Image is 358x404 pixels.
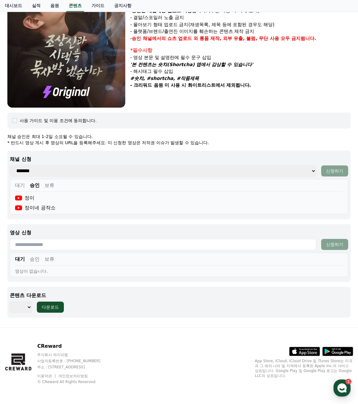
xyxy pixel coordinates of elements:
div: 다운로드 [42,304,59,310]
strong: 승인 채널에서의 쇼츠 업로드 외 [132,36,198,41]
div: 영상이 없습니다. [15,268,343,274]
button: 신청하기 [321,239,348,250]
p: - 결말/스포일러 노출 금지 [130,14,351,21]
button: 승인 [30,182,40,189]
em: #숏챠, #shortcha, #작품제목 [130,76,199,81]
button: 보류 [45,255,54,263]
button: 다운로드 [37,302,64,313]
a: 홈 [2,195,41,210]
div: *필수사항 [130,47,351,54]
button: 승인 [30,255,40,263]
span: 1 [62,195,64,200]
p: - 영상 본문 및 설명란에 필수 문구 삽입 [130,54,351,61]
a: 1대화 [41,195,79,210]
em: '본 컨텐츠는 숏챠(Shortcha) 앱에서 감상할 수 있습니다' [130,62,253,67]
p: 주식회사 와이피랩 [37,352,112,357]
span: 대화 [56,204,64,209]
p: - 몰아보기 형태 업로드 금지(재생목록, 제목 등에 포함된 경우도 해당) [130,21,351,28]
p: 콘텐츠 다운로드 [10,292,348,299]
p: 주소 : [STREET_ADDRESS] [37,365,112,370]
p: 사업자등록번호 : [PHONE_NUMBER] [37,358,112,363]
p: * 반드시 영상 게시 후 영상의 URL을 등록해주세요. 미 신청한 영상은 저작권 이슈가 발생할 수 있습니다. [7,140,351,146]
button: 신청하기 [321,165,348,176]
p: - 플랫폼/브랜드/출연진 이미지를 훼손하는 콘텐츠 제작 금지 [130,28,351,35]
button: 보류 [45,182,54,189]
div: 사용 가이드 및 이용 조건에 동의합니다. [20,117,97,124]
a: 개인정보처리방침 [58,374,88,378]
div: 정이 [15,194,34,202]
p: 영상 신청 [10,229,348,236]
span: 설정 [95,204,102,209]
span: 홈 [19,204,23,209]
strong: - 크리워드 음원 미 사용 시 화이트리스트에서 제외됩니다. [130,82,251,88]
p: 채널 신청 [10,156,348,163]
p: CReward [37,343,112,350]
p: © CReward All Rights Reserved. [37,379,112,384]
p: App Store, iCloud, iCloud Drive 및 iTunes Store는 미국과 그 밖의 나라 및 지역에서 등록된 Apple Inc.의 서비스 상표입니다. Goo... [255,358,353,378]
a: 설정 [79,195,118,210]
button: 대기 [15,255,25,263]
p: - 해시태그 필수 삽입 [130,68,351,75]
strong: 승인된 채널에만 업로드 가능 [132,8,192,14]
strong: 롱폼 제작, 외부 유출, 불펌, 무단 사용 모두 금지됩니다. [200,36,316,41]
p: - [130,35,351,42]
div: 신청하기 [326,168,343,174]
div: 신청하기 [326,241,343,248]
button: 대기 [15,182,25,189]
p: 채널 승인은 최대 1-2일 소요될 수 있습니다. [7,133,351,140]
div: 정이네 공작소 [15,204,56,212]
a: 이용약관 [37,374,56,378]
